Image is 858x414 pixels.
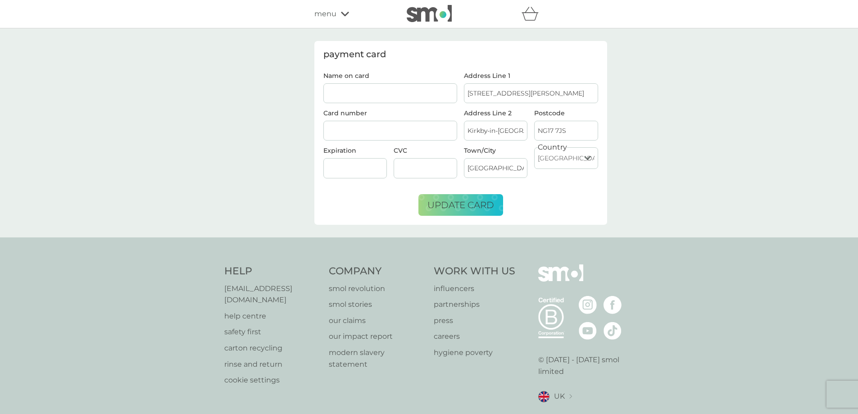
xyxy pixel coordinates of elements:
h4: Work With Us [434,264,515,278]
label: Town/City [464,147,527,154]
a: safety first [224,326,320,338]
span: menu [314,8,336,20]
label: Address Line 2 [464,110,527,116]
label: CVC [394,146,407,155]
h4: Company [329,264,425,278]
a: carton recycling [224,342,320,354]
a: press [434,315,515,327]
div: basket [522,5,544,23]
div: payment card [323,50,598,59]
a: smol revolution [329,283,425,295]
a: cookie settings [224,374,320,386]
label: Expiration [323,146,356,155]
a: [EMAIL_ADDRESS][DOMAIN_NAME] [224,283,320,306]
label: Country [538,141,567,153]
a: careers [434,331,515,342]
iframe: Secure card number input frame [327,127,454,135]
img: visit the smol Instagram page [579,296,597,314]
img: smol [538,264,583,295]
img: visit the smol Tiktok page [604,322,622,340]
a: help centre [224,310,320,322]
img: visit the smol Youtube page [579,322,597,340]
a: hygiene poverty [434,347,515,359]
label: Address Line 1 [464,73,598,79]
span: UK [554,391,565,402]
iframe: Secure expiration date input frame [327,164,383,172]
label: Name on card [323,73,458,79]
label: Postcode [534,110,598,116]
a: our impact report [329,331,425,342]
a: our claims [329,315,425,327]
img: visit the smol Facebook page [604,296,622,314]
a: partnerships [434,299,515,310]
img: UK flag [538,391,549,402]
span: update card [427,200,494,210]
a: rinse and return [224,359,320,370]
a: modern slavery statement [329,347,425,370]
p: © [DATE] - [DATE] smol limited [538,354,634,377]
a: influencers [434,283,515,295]
iframe: Secure CVC input frame [397,164,454,172]
label: Card number [323,109,367,117]
h4: Help [224,264,320,278]
a: smol stories [329,299,425,310]
img: smol [407,5,452,22]
img: select a new location [569,394,572,399]
button: update card [418,194,503,216]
